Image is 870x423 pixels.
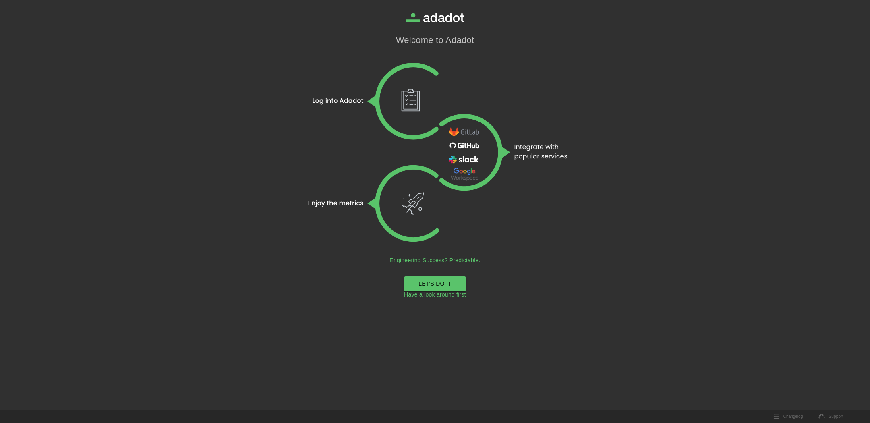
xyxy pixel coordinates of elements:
a: Have a look around first [404,291,466,299]
a: Support [814,411,848,423]
a: LET'S DO IT [404,276,466,291]
h1: Welcome to Adadot [396,35,474,46]
h2: Engineering Success? Predictable. [389,257,480,263]
button: Changelog [769,411,808,423]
